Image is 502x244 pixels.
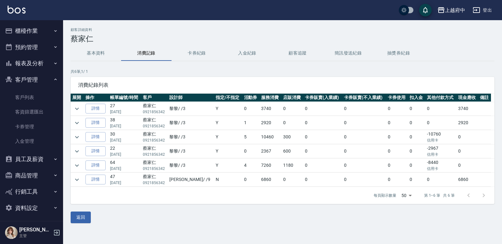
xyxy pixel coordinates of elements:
td: 0 [386,130,408,144]
td: 0 [386,102,408,116]
td: 0 [282,102,303,116]
td: 0 [303,116,342,130]
p: 0921856342 [143,123,166,129]
th: 客戶 [141,94,168,102]
td: 0 [457,130,478,144]
td: 0 [242,173,260,187]
th: 操作 [84,94,108,102]
td: 0 [342,173,386,187]
th: 扣入金 [408,94,425,102]
td: 黎黎 / /3 [168,159,214,172]
button: 行銷工具 [3,183,61,200]
button: 基本資料 [71,46,121,61]
td: Y [214,130,242,144]
td: 600 [282,144,303,158]
td: 0 [303,130,342,144]
td: 0 [342,116,386,130]
button: 客戶管理 [3,72,61,88]
th: 設計師 [168,94,214,102]
button: 報表及分析 [3,55,61,72]
td: 0 [242,102,260,116]
p: [DATE] [110,152,140,157]
td: 2367 [260,144,281,158]
p: 共 6 筆, 1 / 1 [71,69,494,74]
button: 入金紀錄 [222,46,272,61]
th: 服務消費 [260,94,281,102]
th: 備註 [478,94,491,102]
td: 7260 [260,159,281,172]
a: 卡券管理 [3,119,61,134]
td: 38 [108,116,141,130]
button: expand row [72,132,82,142]
button: save [419,4,432,16]
td: 0 [408,116,425,130]
button: 消費記錄 [121,46,172,61]
td: 5 [242,130,260,144]
td: 64 [108,159,141,172]
a: 詳情 [85,175,106,184]
td: 蔡家仁 [141,102,168,116]
button: 登出 [470,4,494,16]
td: 300 [282,130,303,144]
td: 0 [303,144,342,158]
td: 0 [457,159,478,172]
td: 0 [386,159,408,172]
td: 黎黎 / /3 [168,116,214,130]
td: 0 [408,102,425,116]
td: 0 [282,116,303,130]
td: 0 [408,159,425,172]
td: 蔡家仁 [141,173,168,187]
p: 0921856342 [143,180,166,186]
span: 消費紀錄列表 [78,82,487,88]
th: 其他付款方式 [425,94,457,102]
button: 上越府中 [435,4,468,17]
td: 0 [342,102,386,116]
p: 0921856342 [143,166,166,171]
td: 0 [408,144,425,158]
td: N [214,173,242,187]
p: 0921856342 [143,109,166,115]
a: 詳情 [85,160,106,170]
th: 帳單編號/時間 [108,94,141,102]
td: 6860 [457,173,478,187]
td: 黎黎 / /3 [168,144,214,158]
h3: 蔡家仁 [71,34,494,43]
td: 0 [425,173,457,187]
td: 0 [342,144,386,158]
img: Logo [8,6,26,14]
p: 信用卡 [427,137,455,143]
td: 2920 [260,116,281,130]
td: 0 [342,130,386,144]
p: 信用卡 [427,152,455,157]
td: 3740 [260,102,281,116]
th: 展開 [71,94,84,102]
p: 主管 [19,233,51,239]
button: 簡訊發送紀錄 [323,46,373,61]
button: expand row [72,147,82,156]
td: 47 [108,173,141,187]
p: [DATE] [110,166,140,171]
div: 50 [399,187,414,204]
p: 每頁顯示數量 [374,193,396,198]
a: 詳情 [85,118,106,128]
button: expand row [72,161,82,170]
td: -10760 [425,130,457,144]
button: 資料設定 [3,200,61,216]
td: 0 [408,130,425,144]
td: 0 [425,116,457,130]
p: [DATE] [110,180,140,186]
button: 預約管理 [3,39,61,55]
a: 詳情 [85,132,106,142]
td: 6860 [260,173,281,187]
button: expand row [72,104,82,113]
a: 詳情 [85,104,106,113]
td: 30 [108,130,141,144]
td: 2920 [457,116,478,130]
th: 卡券販賣(不入業績) [342,94,386,102]
th: 活動券 [242,94,260,102]
button: 顧客追蹤 [272,46,323,61]
td: 0 [303,102,342,116]
p: [DATE] [110,137,140,143]
td: 0 [457,144,478,158]
button: 商品管理 [3,167,61,184]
